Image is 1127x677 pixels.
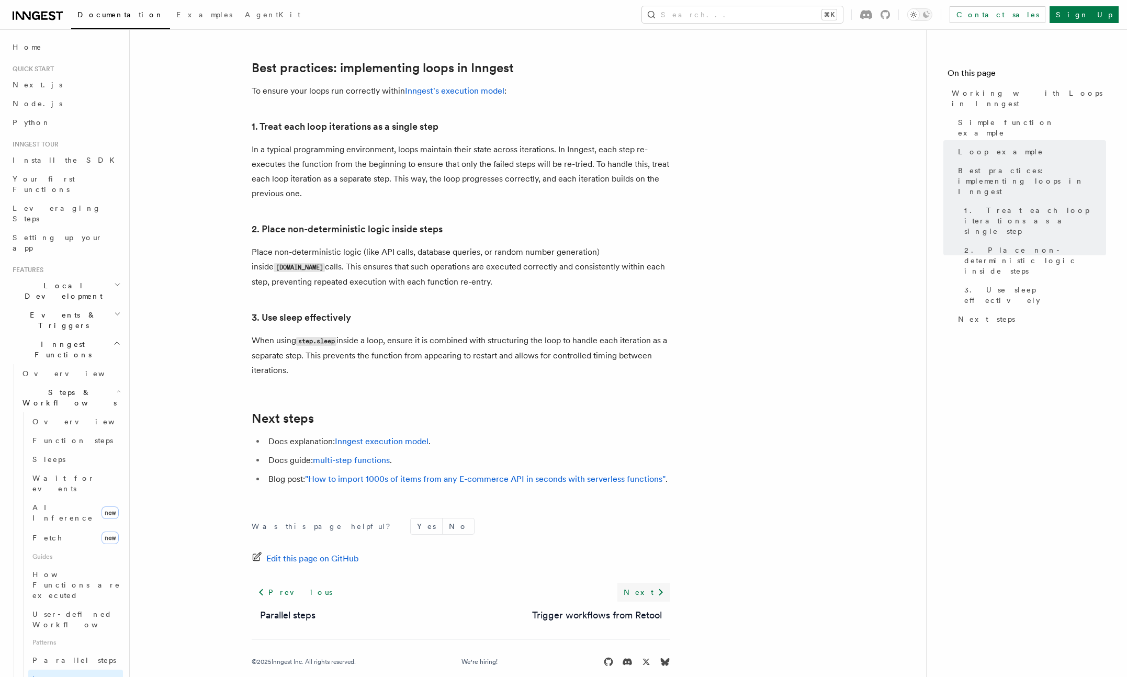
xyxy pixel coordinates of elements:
a: Leveraging Steps [8,199,123,228]
a: 2. Place non-deterministic logic inside steps [252,222,443,236]
button: Steps & Workflows [18,383,123,412]
span: new [102,506,119,519]
code: step.sleep [296,337,336,346]
span: Function steps [32,436,113,445]
span: Node.js [13,99,62,108]
a: Install the SDK [8,151,123,170]
span: Wait for events [32,474,95,493]
span: 1. Treat each loop iterations as a single step [964,205,1106,236]
span: Steps & Workflows [18,387,117,408]
a: "How to import 1000s of items from any E-commerce API in seconds with serverless functions" [305,474,666,484]
span: Inngest Functions [8,339,113,360]
kbd: ⌘K [822,9,837,20]
a: Previous [252,583,338,602]
span: Next steps [958,314,1015,324]
div: © 2025 Inngest Inc. All rights reserved. [252,658,356,666]
a: 3. Use sleep effectively [960,280,1106,310]
span: Your first Functions [13,175,75,194]
button: Search...⌘K [642,6,843,23]
span: Features [8,266,43,274]
span: Overview [22,369,130,378]
a: Next.js [8,75,123,94]
a: Inngest's execution model [405,86,504,96]
a: Parallel steps [260,608,315,623]
span: AgentKit [245,10,300,19]
a: 2. Place non-deterministic logic inside steps [960,241,1106,280]
a: Inngest execution model [335,436,429,446]
button: Yes [411,518,442,534]
p: Was this page helpful? [252,521,398,532]
a: Fetchnew [28,527,123,548]
a: AI Inferencenew [28,498,123,527]
a: We're hiring! [461,658,498,666]
span: Examples [176,10,232,19]
span: Fetch [32,534,63,542]
li: Docs guide: . [265,453,670,468]
a: Overview [28,412,123,431]
span: Setting up your app [13,233,103,252]
a: Best practices: implementing loops in Inngest [954,161,1106,201]
span: Working with Loops in Inngest [952,88,1106,109]
a: Simple function example [954,113,1106,142]
span: 3. Use sleep effectively [964,285,1106,306]
span: 2. Place non-deterministic logic inside steps [964,245,1106,276]
a: Sign Up [1050,6,1119,23]
a: Contact sales [950,6,1045,23]
span: AI Inference [32,503,93,522]
a: AgentKit [239,3,307,28]
span: Edit this page on GitHub [266,551,359,566]
a: Home [8,38,123,57]
span: Events & Triggers [8,310,114,331]
a: Function steps [28,431,123,450]
a: 3. Use sleep effectively [252,310,351,325]
a: 1. Treat each loop iterations as a single step [960,201,1106,241]
button: Local Development [8,276,123,306]
span: new [102,532,119,544]
a: Examples [170,3,239,28]
span: Simple function example [958,117,1106,138]
p: To ensure your loops run correctly within : [252,84,670,98]
a: Best practices: implementing loops in Inngest [252,61,514,75]
span: Parallel steps [32,656,116,664]
span: Guides [28,548,123,565]
code: [DOMAIN_NAME] [274,263,325,272]
p: Place non-deterministic logic (like API calls, database queries, or random number generation) ins... [252,245,670,289]
span: How Functions are executed [32,570,120,600]
a: Next steps [252,411,314,426]
li: Docs explanation: . [265,434,670,449]
button: Inngest Functions [8,335,123,364]
span: Python [13,118,51,127]
a: Setting up your app [8,228,123,257]
h4: On this page [948,67,1106,84]
span: Quick start [8,65,54,73]
a: Next steps [954,310,1106,329]
span: Loop example [958,146,1043,157]
a: Parallel steps [28,651,123,670]
a: Node.js [8,94,123,113]
a: Loop example [954,142,1106,161]
a: Trigger workflows from Retool [532,608,662,623]
a: How Functions are executed [28,565,123,605]
span: Documentation [77,10,164,19]
a: 1. Treat each loop iterations as a single step [252,119,438,134]
span: Best practices: implementing loops in Inngest [958,165,1106,197]
p: In a typical programming environment, loops maintain their state across iterations. In Inngest, e... [252,142,670,201]
span: Overview [32,418,140,426]
p: When using inside a loop, ensure it is combined with structuring the loop to handle each iteratio... [252,333,670,378]
a: multi-step functions [313,455,390,465]
span: Install the SDK [13,156,121,164]
span: Inngest tour [8,140,59,149]
span: User-defined Workflows [32,610,127,629]
span: Home [13,42,42,52]
button: Toggle dark mode [907,8,932,21]
a: User-defined Workflows [28,605,123,634]
a: Next [617,583,670,602]
li: Blog post: . [265,472,670,487]
span: Leveraging Steps [13,204,101,223]
span: Sleeps [32,455,65,464]
a: Documentation [71,3,170,29]
a: Edit this page on GitHub [252,551,359,566]
a: Sleeps [28,450,123,469]
span: Next.js [13,81,62,89]
span: Local Development [8,280,114,301]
